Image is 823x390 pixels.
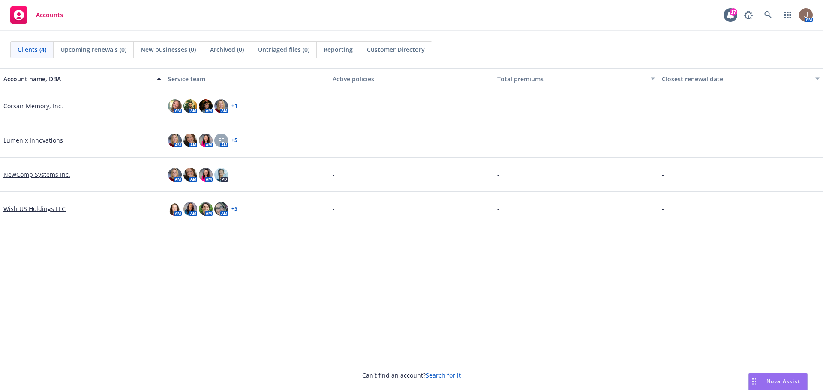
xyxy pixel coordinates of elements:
span: Reporting [324,45,353,54]
span: - [662,136,664,145]
img: photo [199,202,213,216]
img: photo [214,202,228,216]
span: - [662,204,664,213]
span: Archived (0) [210,45,244,54]
img: photo [168,168,182,182]
img: photo [199,168,213,182]
span: Upcoming renewals (0) [60,45,126,54]
button: Total premiums [494,68,658,89]
img: photo [168,99,182,113]
span: - [333,204,335,213]
img: photo [183,99,197,113]
div: 17 [730,8,737,16]
a: NewComp Systems Inc. [3,170,70,179]
a: Wish US Holdings LLC [3,204,66,213]
img: photo [799,8,813,22]
span: - [333,170,335,179]
img: photo [199,134,213,147]
span: - [662,101,664,110]
span: - [662,170,664,179]
a: + 5 [231,206,237,211]
span: - [333,101,335,110]
a: + 1 [231,104,237,109]
span: - [497,136,499,145]
span: Can't find an account? [362,371,461,380]
img: photo [183,168,197,182]
a: Switch app [779,6,796,24]
div: Closest renewal date [662,74,810,83]
a: Corsair Memory, Inc. [3,101,63,110]
span: FE [218,136,225,145]
span: - [497,170,499,179]
span: Nova Assist [766,378,800,385]
button: Nova Assist [748,373,808,390]
div: Active policies [333,74,490,83]
button: Service team [165,68,329,89]
a: Search for it [426,371,461,379]
a: Accounts [7,3,66,27]
a: + 5 [231,138,237,143]
img: photo [214,99,228,113]
img: photo [168,134,182,147]
div: Service team [168,74,326,83]
button: Active policies [329,68,494,89]
img: photo [214,168,228,182]
span: - [333,136,335,145]
a: Search [760,6,777,24]
img: photo [199,99,213,113]
span: Clients (4) [18,45,46,54]
span: New businesses (0) [141,45,196,54]
a: Report a Bug [740,6,757,24]
button: Closest renewal date [658,68,823,89]
span: - [497,101,499,110]
img: photo [168,202,182,216]
img: photo [183,134,197,147]
span: - [497,204,499,213]
span: Customer Directory [367,45,425,54]
a: Lumenix Innovations [3,136,63,145]
div: Account name, DBA [3,74,152,83]
img: photo [183,202,197,216]
span: Untriaged files (0) [258,45,309,54]
div: Drag to move [749,373,760,390]
div: Total premiums [497,74,646,83]
span: Accounts [36,12,63,18]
